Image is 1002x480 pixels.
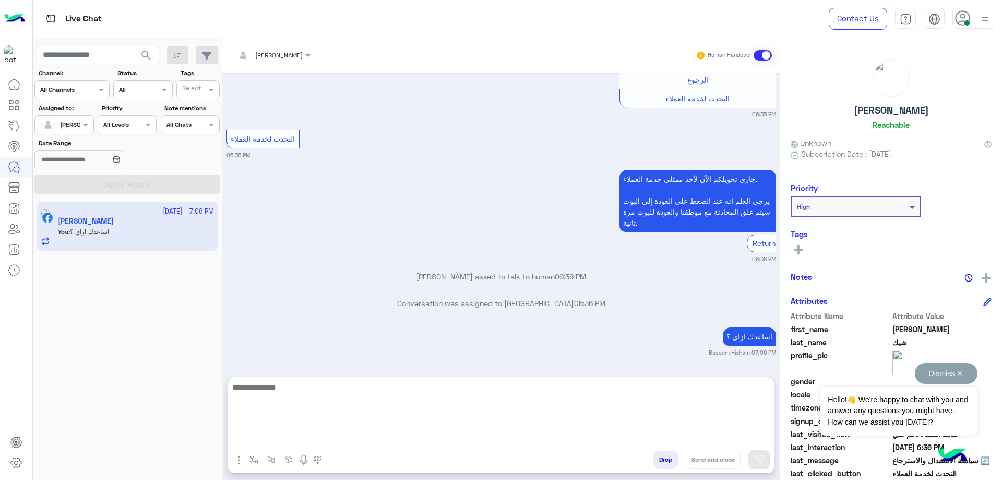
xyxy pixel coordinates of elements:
a: Contact Us [829,8,887,30]
span: signup_date [791,416,890,427]
label: Channel: [39,68,109,78]
span: last_clicked_button [791,468,890,479]
img: picture [874,61,909,96]
h6: Priority [791,183,818,193]
span: last_interaction [791,442,890,453]
p: [PERSON_NAME] the conversation [226,365,776,376]
span: Unknown [791,137,831,148]
h6: Notes [791,272,812,282]
span: 06:36 PM [574,299,605,308]
span: Attribute Value [892,311,992,322]
p: [PERSON_NAME] asked to talk to human [226,271,776,282]
span: last_message [791,455,890,466]
h6: Attributes [791,296,828,306]
img: tab [44,12,57,25]
small: 06:36 PM [752,255,776,263]
a: tab [895,8,916,30]
button: Drop [653,451,678,469]
span: التحدث لخدمة العملاء [892,468,992,479]
span: Attribute Name [791,311,890,322]
h6: Tags [791,229,992,239]
button: Apply Filters [34,175,220,194]
span: 🔄 سياسة الاستبدال والاسترجاع [892,455,992,466]
span: profile_pic [791,350,890,374]
img: notes [964,274,973,282]
img: 713415422032625 [4,45,23,64]
img: send message [754,454,765,465]
span: 06:36 PM [555,272,586,281]
label: Tags [181,68,219,78]
div: Return to Bot [747,235,805,252]
span: gender [791,376,890,387]
label: Priority [102,103,156,113]
img: hulul-logo.png [934,438,971,475]
p: Conversation was assigned to [GEOGRAPHIC_DATA] [226,298,776,309]
span: التحدث لخدمة العملاء [231,134,295,143]
span: search [140,49,152,62]
img: tab [900,13,912,25]
span: التحدث لخدمة العملاء [665,94,730,103]
small: Bassem Hisham 07:06 PM [709,348,776,357]
p: 29/9/2025, 7:06 PM [723,327,776,346]
h5: [PERSON_NAME] [854,104,929,116]
label: Assigned to: [39,103,92,113]
img: add [982,273,991,283]
span: الرجوع [687,75,708,84]
button: search [134,46,159,68]
img: select flow [250,455,258,464]
span: 2025-09-29T15:36:04.457Z [892,442,992,453]
span: Hello!👋 We're happy to chat with you and answer any questions you might have. How can we assist y... [820,387,977,436]
span: [PERSON_NAME] [255,51,303,59]
span: last_visited_flow [791,429,890,440]
span: 07:06 PM [544,366,576,374]
img: make a call [314,456,322,464]
span: احمد [892,324,992,335]
h6: Reachable [873,120,910,130]
span: last_name [791,337,890,348]
button: Dismiss ✕ [915,363,977,384]
label: Status [117,68,171,78]
div: Select [181,84,201,96]
p: 29/9/2025, 6:36 PM [619,170,776,232]
label: Date Range [39,138,156,148]
button: create order [280,451,297,468]
small: 06:36 PM [226,151,250,159]
img: Logo [4,8,25,30]
button: Trigger scenario [263,451,280,468]
img: defaultAdmin.png [41,118,55,132]
span: Subscription Date : [DATE] [801,148,891,159]
img: send voice note [297,454,310,466]
small: 06:35 PM [752,110,776,119]
label: Note mentions [164,103,218,113]
img: tab [928,13,940,25]
span: first_name [791,324,890,335]
img: Trigger scenario [267,455,276,464]
small: Human Handover [708,51,751,60]
img: send attachment [233,454,245,466]
img: picture [892,350,918,376]
span: locale [791,389,890,400]
button: select flow [246,451,263,468]
img: profile [979,13,992,26]
p: Live Chat [65,12,102,26]
span: شيك [892,337,992,348]
img: create order [284,455,293,464]
button: Send and close [686,451,741,469]
span: timezone [791,402,890,413]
